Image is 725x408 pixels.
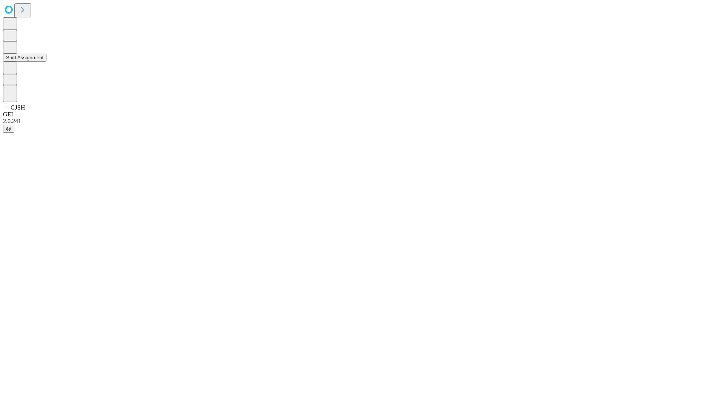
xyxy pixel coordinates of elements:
button: @ [3,125,14,133]
button: Shift Assignment [3,54,46,62]
div: GEI [3,111,722,118]
div: 2.0.241 [3,118,722,125]
span: @ [6,126,11,131]
span: GJSH [11,104,25,111]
